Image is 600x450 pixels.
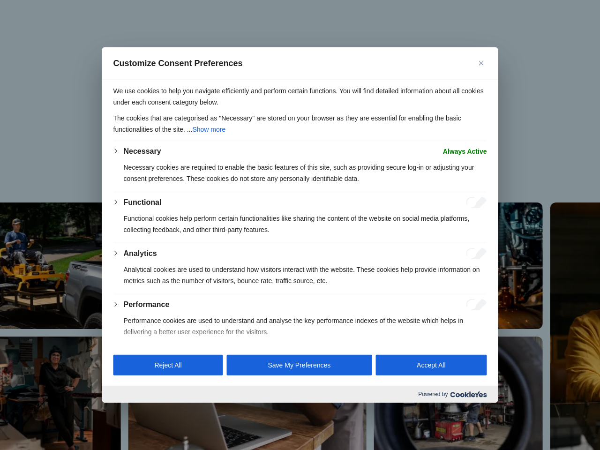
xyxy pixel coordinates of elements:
img: Close [479,61,484,66]
p: Analytical cookies are used to understand how visitors interact with the website. These cookies h... [124,264,487,286]
button: Performance [124,299,170,310]
input: Enable Analytics [466,248,487,259]
button: Accept All [375,355,487,375]
button: Show more [192,124,225,135]
p: We use cookies to help you navigate efficiently and perform certain functions. You will find deta... [113,85,487,108]
input: Enable Performance [466,299,487,310]
button: Close [476,58,487,69]
button: Necessary [124,146,161,157]
img: Cookieyes logo [450,391,487,397]
span: Customize Consent Preferences [113,58,243,69]
p: The cookies that are categorised as "Necessary" are stored on your browser as they are essential ... [113,112,487,135]
span: Always Active [443,146,487,157]
p: Functional cookies help perform certain functionalities like sharing the content of the website o... [124,213,487,235]
p: Necessary cookies are required to enable the basic features of this site, such as providing secur... [124,162,487,184]
div: Powered by [102,386,498,403]
button: Reject All [113,355,223,375]
div: Customize Consent Preferences [102,47,498,403]
button: Functional [124,197,162,208]
p: Performance cookies are used to understand and analyse the key performance indexes of the website... [124,315,487,337]
input: Enable Functional [466,197,487,208]
button: Save My Preferences [227,355,372,375]
button: Analytics [124,248,157,259]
